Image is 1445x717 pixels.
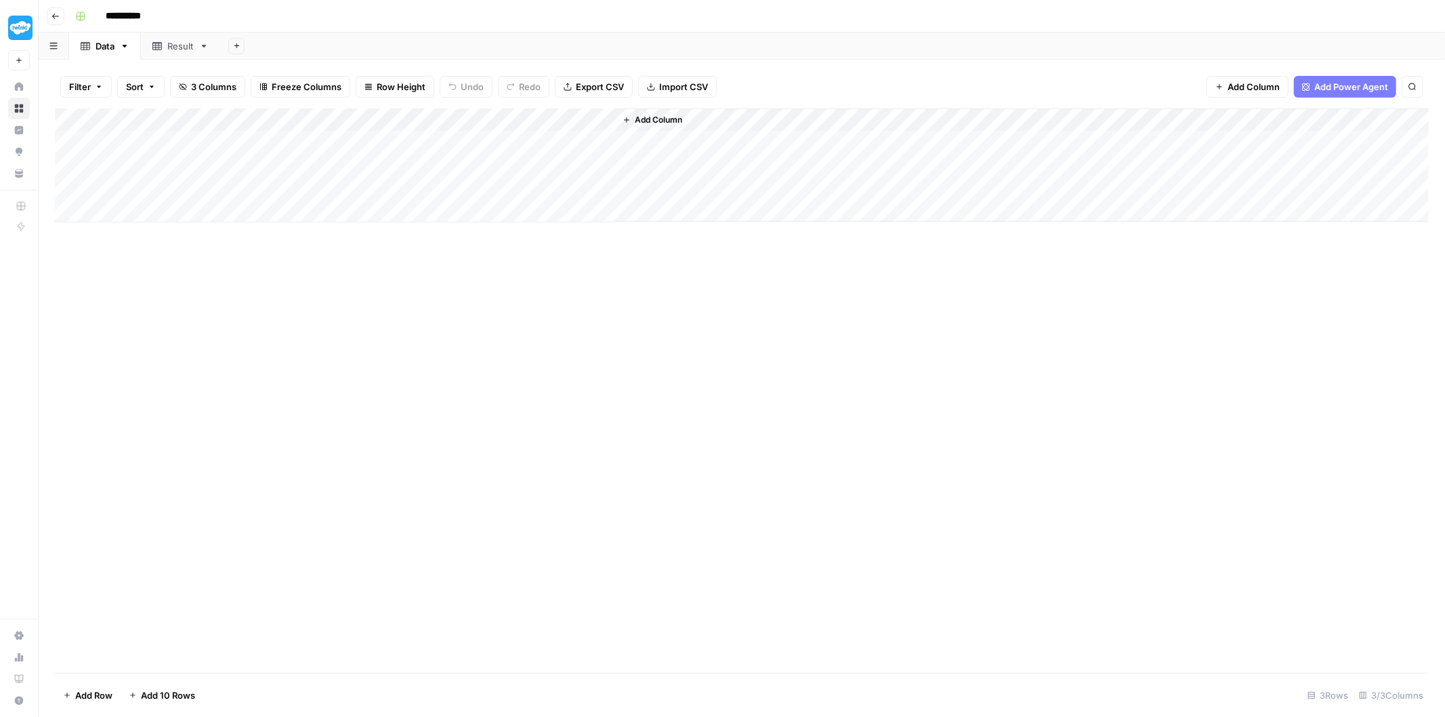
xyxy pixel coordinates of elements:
span: Add Row [75,689,112,702]
button: Add 10 Rows [121,684,203,706]
div: 3/3 Columns [1354,684,1429,706]
div: Data [96,39,114,53]
button: Workspace: Twinkl [8,11,30,45]
button: Export CSV [555,76,633,98]
span: Undo [461,80,484,94]
span: Add 10 Rows [141,689,195,702]
div: Result [167,39,194,53]
a: Result [141,33,220,60]
span: Add Column [635,114,682,126]
button: Filter [60,76,112,98]
a: Browse [8,98,30,119]
button: Sort [117,76,165,98]
a: Learning Hub [8,668,30,690]
button: Import CSV [638,76,717,98]
span: Sort [126,80,144,94]
button: Freeze Columns [251,76,350,98]
button: Redo [498,76,549,98]
a: Insights [8,119,30,141]
button: 3 Columns [170,76,245,98]
button: Add Column [1207,76,1289,98]
span: Row Height [377,80,425,94]
a: Opportunities [8,141,30,163]
span: Add Column [1228,80,1280,94]
img: Twinkl Logo [8,16,33,40]
span: Export CSV [576,80,624,94]
span: Freeze Columns [272,80,341,94]
button: Undo [440,76,493,98]
a: Usage [8,647,30,668]
a: Home [8,76,30,98]
button: Add Row [55,684,121,706]
span: Filter [69,80,91,94]
span: Import CSV [659,80,708,94]
button: Help + Support [8,690,30,712]
span: 3 Columns [191,80,236,94]
button: Add Column [617,111,688,129]
div: 3 Rows [1302,684,1354,706]
a: Data [69,33,141,60]
a: Your Data [8,163,30,184]
a: Settings [8,625,30,647]
button: Row Height [356,76,434,98]
button: Add Power Agent [1294,76,1396,98]
span: Redo [519,80,541,94]
span: Add Power Agent [1314,80,1388,94]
